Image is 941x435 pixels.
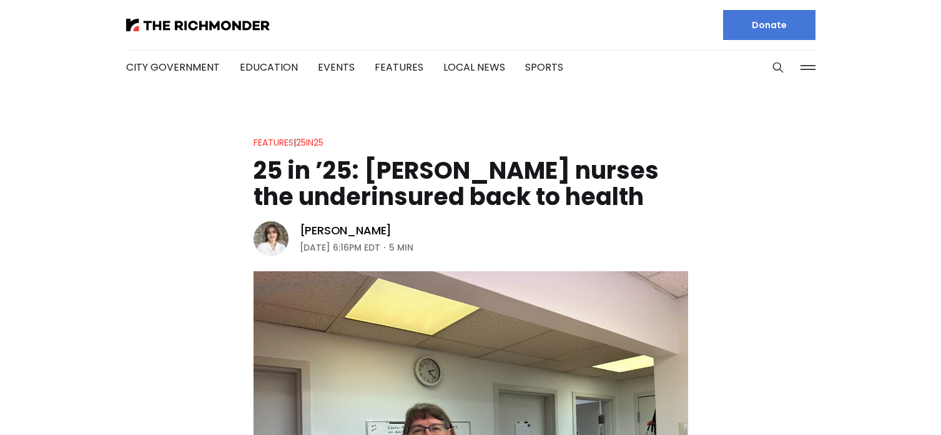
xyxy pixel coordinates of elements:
a: City Government [126,60,220,74]
a: 25in25 [296,136,323,149]
img: Eleanor Shaw [254,221,288,256]
button: Search this site [769,58,787,77]
time: [DATE] 6:16PM EDT [300,240,380,255]
img: The Richmonder [126,19,270,31]
a: Features [254,136,293,149]
a: Local News [443,60,505,74]
h1: 25 in ’25: [PERSON_NAME] nurses the underinsured back to health [254,157,688,210]
a: Sports [525,60,563,74]
a: Donate [723,10,815,40]
div: | [254,135,323,150]
a: [PERSON_NAME] [300,223,392,238]
a: Events [318,60,355,74]
a: Features [375,60,423,74]
a: Education [240,60,298,74]
span: 5 min [389,240,413,255]
iframe: portal-trigger [629,374,941,435]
